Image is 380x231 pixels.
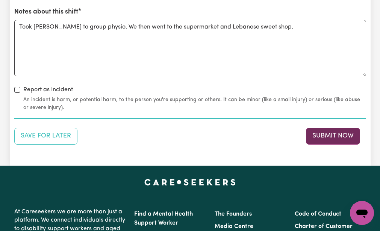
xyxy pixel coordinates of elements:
a: Media Centre [215,223,253,229]
iframe: Button to launch messaging window [350,201,374,225]
button: Submit your job report [306,128,360,144]
button: Save your job report [14,128,77,144]
label: Notes about this shift [14,7,78,17]
a: The Founders [215,211,252,217]
small: An incident is harm, or potential harm, to the person you're supporting or others. It can be mino... [23,96,366,112]
textarea: Took [PERSON_NAME] to group physio. We then went to the supermarket and Lebanese sweet shop. [14,20,366,76]
a: Careseekers home page [144,179,236,185]
label: Report as Incident [23,85,73,94]
a: Find a Mental Health Support Worker [134,211,193,226]
a: Code of Conduct [295,211,341,217]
